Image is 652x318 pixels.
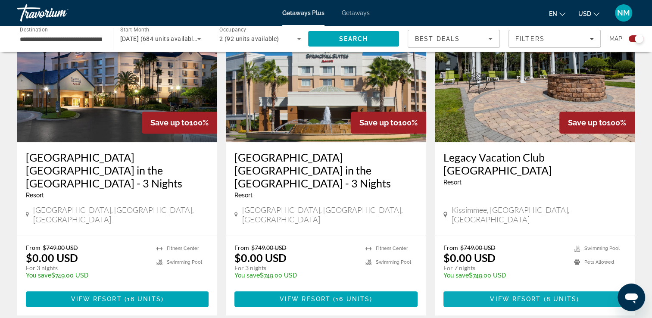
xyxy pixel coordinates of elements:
span: USD [578,10,591,17]
span: 16 units [336,296,370,302]
span: Swimming Pool [376,259,411,265]
p: $0.00 USD [234,251,287,264]
div: 100% [351,112,426,134]
a: Legacy Vacation Club [GEOGRAPHIC_DATA] [443,151,626,177]
span: ( ) [541,296,579,302]
span: NM [617,9,630,17]
button: View Resort(8 units) [443,291,626,307]
span: Best Deals [415,35,460,42]
span: Start Month [120,27,149,33]
span: View Resort [490,296,541,302]
span: [GEOGRAPHIC_DATA], [GEOGRAPHIC_DATA], [GEOGRAPHIC_DATA] [242,205,418,224]
span: Resort [443,179,462,186]
img: Legacy Vacation Club Orlando - Oaks [435,4,635,142]
p: $0.00 USD [26,251,78,264]
a: Getaways Plus [282,9,324,16]
span: You save [26,272,51,279]
button: Search [308,31,399,47]
button: View Resort(16 units) [234,291,417,307]
span: Save up to [359,118,398,127]
span: Fitness Center [376,246,408,251]
span: Occupancy [219,27,246,33]
span: Resort [234,192,253,199]
p: $0.00 USD [443,251,496,264]
span: [GEOGRAPHIC_DATA], [GEOGRAPHIC_DATA], [GEOGRAPHIC_DATA] [33,205,209,224]
span: ( ) [331,296,372,302]
span: 8 units [546,296,577,302]
span: Pets Allowed [584,259,614,265]
p: For 3 nights [26,264,148,272]
p: For 7 nights [443,264,565,272]
span: Search [339,35,368,42]
span: ( ) [122,296,164,302]
span: View Resort [71,296,122,302]
span: Kissimmee, [GEOGRAPHIC_DATA], [GEOGRAPHIC_DATA] [452,205,626,224]
button: Change language [549,7,565,20]
button: Filters [508,30,601,48]
a: Getaways [342,9,370,16]
p: $749.00 USD [26,272,148,279]
a: [GEOGRAPHIC_DATA] [GEOGRAPHIC_DATA] in the [GEOGRAPHIC_DATA] - 3 Nights [26,151,209,190]
span: Map [609,33,622,45]
span: [DATE] (684 units available) [120,35,199,42]
span: Save up to [568,118,607,127]
a: Travorium [17,2,103,24]
span: From [234,244,249,251]
span: You save [443,272,469,279]
div: 100% [559,112,635,134]
button: User Menu [612,4,635,22]
span: Destination [20,26,48,32]
div: 100% [142,112,217,134]
span: Save up to [150,118,189,127]
span: From [443,244,458,251]
span: Swimming Pool [584,246,620,251]
span: Filters [515,35,545,42]
button: View Resort(16 units) [26,291,209,307]
span: Swimming Pool [167,259,202,265]
iframe: Кнопка запуска окна обмена сообщениями [618,284,645,311]
span: Fitness Center [167,246,199,251]
a: [GEOGRAPHIC_DATA] [GEOGRAPHIC_DATA] in the [GEOGRAPHIC_DATA] - 3 Nights [234,151,417,190]
button: Change currency [578,7,599,20]
span: You save [234,272,260,279]
span: View Resort [280,296,331,302]
span: 16 units [127,296,161,302]
span: en [549,10,557,17]
span: $749.00 USD [43,244,78,251]
p: For 3 nights [234,264,356,272]
span: From [26,244,41,251]
span: $749.00 USD [460,244,496,251]
mat-select: Sort by [415,34,493,44]
input: Select destination [20,34,102,44]
span: 2 (92 units available) [219,35,279,42]
img: Springhill Suites Lake Buena Vista in the Marriott Village - 3 Nights [226,4,426,142]
img: Fairfield Inn & Suites Orlando Lake Buena Vista in the Marriott Village - 3 Nights [17,4,217,142]
span: Resort [26,192,44,199]
p: $749.00 USD [443,272,565,279]
p: $749.00 USD [234,272,356,279]
span: $749.00 USD [251,244,287,251]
